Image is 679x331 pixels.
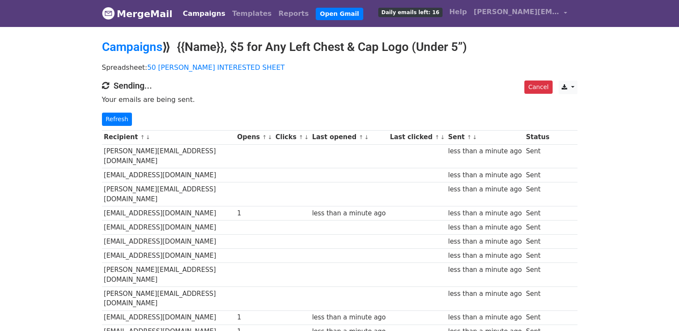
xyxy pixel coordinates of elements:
td: [EMAIL_ADDRESS][DOMAIN_NAME] [102,310,235,325]
td: [EMAIL_ADDRESS][DOMAIN_NAME] [102,235,235,249]
a: ↑ [299,134,303,140]
div: less than a minute ago [312,313,386,322]
a: Open Gmail [316,8,363,20]
img: MergeMail logo [102,7,115,20]
td: Sent [524,168,551,182]
td: Sent [524,310,551,325]
td: [PERSON_NAME][EMAIL_ADDRESS][DOMAIN_NAME] [102,286,235,310]
th: Opens [235,130,274,144]
a: Cancel [524,81,552,94]
a: [PERSON_NAME][EMAIL_ADDRESS][DOMAIN_NAME] [470,3,571,24]
td: [PERSON_NAME][EMAIL_ADDRESS][DOMAIN_NAME] [102,263,235,287]
a: ↓ [146,134,150,140]
a: 50 [PERSON_NAME] INTERESTED SHEET [147,63,285,72]
a: ↑ [140,134,145,140]
a: ↑ [435,134,440,140]
a: ↑ [359,134,363,140]
div: less than a minute ago [448,251,522,261]
span: [PERSON_NAME][EMAIL_ADDRESS][DOMAIN_NAME] [474,7,559,17]
td: Sent [524,263,551,287]
h4: Sending... [102,81,577,91]
a: Reports [275,5,312,22]
div: less than a minute ago [448,265,522,275]
th: Sent [446,130,524,144]
div: less than a minute ago [448,289,522,299]
div: less than a minute ago [448,209,522,218]
td: [EMAIL_ADDRESS][DOMAIN_NAME] [102,221,235,235]
h2: ⟫ {{Name}}, $5 for Any Left Chest & Cap Logo (Under 5”) [102,40,577,54]
iframe: Chat Widget [636,290,679,331]
th: Last clicked [388,130,446,144]
div: less than a minute ago [448,237,522,247]
div: less than a minute ago [448,146,522,156]
span: Daily emails left: 16 [378,8,442,17]
a: Refresh [102,113,132,126]
a: ↓ [268,134,272,140]
td: Sent [524,235,551,249]
p: Spreadsheet: [102,63,577,72]
a: MergeMail [102,5,173,23]
a: Help [446,3,470,21]
div: less than a minute ago [312,209,386,218]
th: Recipient [102,130,235,144]
a: ↓ [473,134,477,140]
td: [EMAIL_ADDRESS][DOMAIN_NAME] [102,206,235,220]
a: ↓ [440,134,445,140]
a: ↑ [467,134,472,140]
th: Last opened [310,130,388,144]
a: Templates [229,5,275,22]
a: Daily emails left: 16 [375,3,446,21]
div: less than a minute ago [448,170,522,180]
div: 1 [237,313,271,322]
th: Status [524,130,551,144]
td: [PERSON_NAME][EMAIL_ADDRESS][DOMAIN_NAME] [102,182,235,206]
td: Sent [524,249,551,263]
a: Campaigns [179,5,229,22]
a: ↑ [262,134,267,140]
td: [EMAIL_ADDRESS][DOMAIN_NAME] [102,249,235,263]
td: Sent [524,144,551,168]
a: ↓ [364,134,369,140]
div: 1 [237,209,271,218]
td: [EMAIL_ADDRESS][DOMAIN_NAME] [102,168,235,182]
div: less than a minute ago [448,223,522,233]
div: less than a minute ago [448,185,522,194]
div: less than a minute ago [448,313,522,322]
a: Campaigns [102,40,162,54]
td: [PERSON_NAME][EMAIL_ADDRESS][DOMAIN_NAME] [102,144,235,168]
td: Sent [524,206,551,220]
th: Clicks [273,130,310,144]
td: Sent [524,221,551,235]
td: Sent [524,286,551,310]
td: Sent [524,182,551,206]
p: Your emails are being sent. [102,95,577,104]
a: ↓ [304,134,309,140]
